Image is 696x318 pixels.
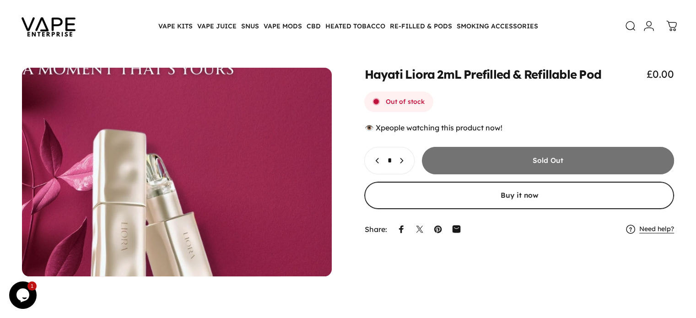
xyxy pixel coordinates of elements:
[364,226,387,233] p: Share:
[464,69,510,81] animate-element: Prefilled
[422,147,674,174] button: Sold Out
[9,281,38,309] iframe: chat widget
[364,123,674,132] div: 👁️ people watching this product now!
[385,98,424,106] span: Out of stock
[156,16,540,36] nav: Primary
[304,16,323,36] summary: CBD
[639,225,674,233] a: Need help?
[195,16,239,36] summary: VAPE JUICE
[454,16,540,36] summary: SMOKING ACCESSORIES
[22,68,332,276] media-gallery: Gallery Viewer
[323,16,388,36] summary: HEATED TOBACCO
[393,147,414,174] button: Increase quantity for Hayati Liora 2mL Prefilled &amp; Refillable Pod
[156,16,195,36] summary: VAPE KITS
[437,69,461,81] animate-element: 2mL
[388,16,454,36] summary: RE-FILLED & PODS
[579,69,601,81] animate-element: Pod
[647,68,674,81] span: £0.00
[239,16,261,36] summary: SNUS
[7,5,90,48] img: Vape Enterprise
[364,69,402,81] animate-element: Hayati
[524,69,577,81] animate-element: Refillable
[662,16,682,36] a: 0 items
[513,69,521,81] animate-element: &
[261,16,304,36] summary: VAPE MODS
[405,69,435,81] animate-element: Liora
[364,182,674,209] button: Buy it now
[365,147,386,174] button: Decrease quantity for Hayati Liora 2mL Prefilled &amp; Refillable Pod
